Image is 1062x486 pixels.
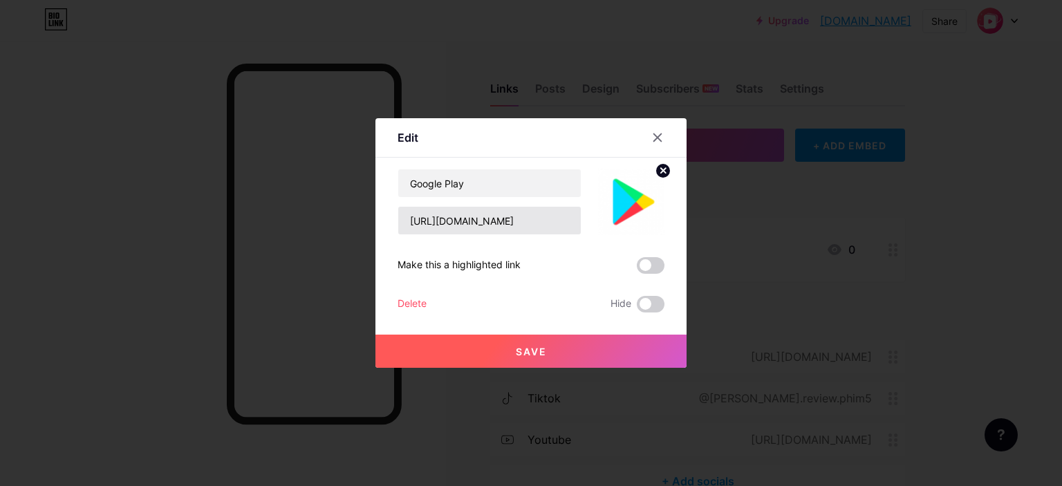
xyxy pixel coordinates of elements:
[398,169,581,197] input: Title
[398,207,581,234] input: URL
[516,346,547,357] span: Save
[398,129,418,146] div: Edit
[398,257,521,274] div: Make this a highlighted link
[611,296,631,312] span: Hide
[398,296,427,312] div: Delete
[598,169,664,235] img: link_thumbnail
[375,335,687,368] button: Save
